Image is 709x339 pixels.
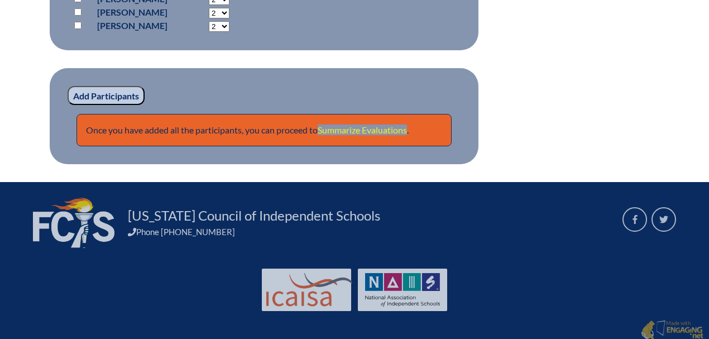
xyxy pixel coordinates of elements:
input: Add Participants [68,86,145,105]
p: [PERSON_NAME] [97,19,167,32]
a: Summarize Evaluations [318,125,407,135]
p: Once you have added all the participants, you can proceed to . [76,114,452,146]
p: [PERSON_NAME] [97,6,167,19]
a: [US_STATE] Council of Independent Schools [123,207,385,225]
img: FCIS_logo_white [33,198,114,248]
img: NAIS Logo [365,273,440,307]
img: Engaging - Bring it online [656,320,668,336]
img: Int'l Council Advancing Independent School Accreditation logo [266,273,352,307]
div: Phone [PHONE_NUMBER] [128,227,609,237]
